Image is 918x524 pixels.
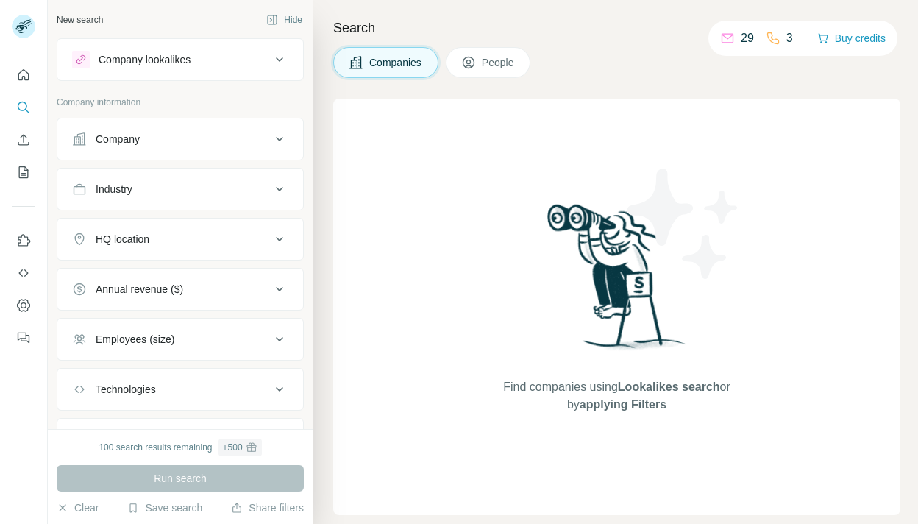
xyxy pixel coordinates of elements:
button: My lists [12,159,35,185]
button: Search [12,94,35,121]
img: Surfe Illustration - Woman searching with binoculars [541,200,694,364]
p: 3 [786,29,793,47]
div: HQ location [96,232,149,247]
button: Hide [256,9,313,31]
span: applying Filters [580,398,666,411]
div: 100 search results remaining [99,439,261,456]
button: Use Surfe on LinkedIn [12,227,35,254]
button: Dashboard [12,292,35,319]
span: People [482,55,516,70]
span: Companies [369,55,423,70]
button: Save search [127,500,202,515]
div: Industry [96,182,132,196]
button: Employees (size) [57,322,303,357]
button: Feedback [12,325,35,351]
button: Annual revenue ($) [57,272,303,307]
button: Enrich CSV [12,127,35,153]
p: 29 [741,29,754,47]
h4: Search [333,18,900,38]
button: Industry [57,171,303,207]
button: Technologies [57,372,303,407]
button: Company lookalikes [57,42,303,77]
div: Company [96,132,140,146]
button: Company [57,121,303,157]
div: Technologies [96,382,156,397]
button: Buy credits [817,28,886,49]
div: New search [57,13,103,26]
div: Annual revenue ($) [96,282,183,297]
button: Keywords [57,422,303,457]
button: Share filters [231,500,304,515]
div: + 500 [223,441,243,454]
button: Quick start [12,62,35,88]
span: Find companies using or by [499,378,734,414]
span: Lookalikes search [618,380,720,393]
button: Use Surfe API [12,260,35,286]
div: Company lookalikes [99,52,191,67]
button: HQ location [57,222,303,257]
button: Clear [57,500,99,515]
img: Surfe Illustration - Stars [617,157,750,290]
div: Employees (size) [96,332,174,347]
p: Company information [57,96,304,109]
